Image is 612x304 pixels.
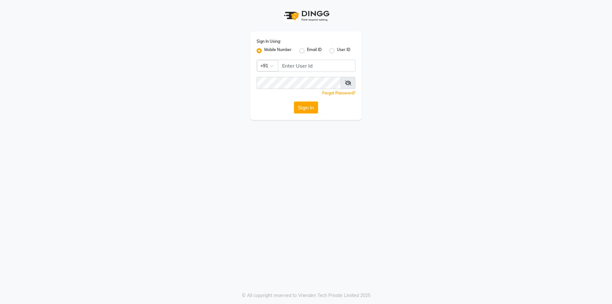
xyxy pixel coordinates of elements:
label: Mobile Number [264,47,292,55]
input: Username [257,77,341,89]
label: Email ID [307,47,322,55]
label: User ID [337,47,350,55]
input: Username [278,60,355,72]
a: Forgot Password? [322,91,355,95]
label: Sign In Using: [257,39,281,44]
button: Sign In [294,101,318,114]
img: logo1.svg [280,6,331,25]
